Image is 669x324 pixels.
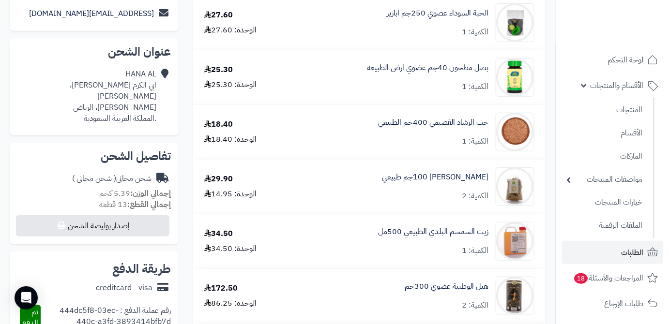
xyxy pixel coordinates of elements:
div: 172.50 [204,283,238,294]
img: 100-90x90.jpg [496,3,534,42]
img: 1736709907-%D9%84%D9%82%D8%B7%D8%A9%20%D8%B4%D8%A7%D8%B4%D8%A9%202025-01-12%20222412-90x90.png [496,113,534,151]
div: 34.50 [204,228,233,239]
strong: إجمالي القطع: [127,199,171,210]
strong: إجمالي الوزن: [130,188,171,199]
a: المنتجات [562,100,647,120]
img: 1728501841-%D8%B2%D9%8A%D8%AA%20%D8%A7%D9%84%D8%B3%D9%85%D8%B3%D9%85%20-90x90.jpg [496,222,534,261]
span: الأقسام والمنتجات [590,79,643,92]
div: creditcard - visa [96,282,152,294]
div: الوحدة: 25.30 [204,79,257,90]
a: الملفات الرقمية [562,215,647,236]
span: المراجعات والأسئلة [573,271,643,285]
a: المراجعات والأسئلة18 [562,266,663,290]
span: 18 [574,273,588,284]
img: onion-1_8-90x90.jpg [496,58,534,97]
img: 1714507738-1951815289-90x90.jpg [496,167,534,206]
div: 18.40 [204,119,233,130]
img: logo-2.png [603,7,660,28]
div: 25.30 [204,64,233,75]
div: الكمية: 1 [462,136,488,147]
span: لوحة التحكم [608,53,643,67]
div: الوحدة: 34.50 [204,243,257,254]
div: الوحدة: 14.95 [204,189,257,200]
a: لوحة التحكم [562,48,663,72]
div: الوحدة: 86.25 [204,298,257,309]
span: ( شحن مجاني ) [72,173,116,184]
div: الكمية: 1 [462,245,488,256]
div: 27.60 [204,10,233,21]
a: طلبات الإرجاع [562,292,663,315]
div: الكمية: 1 [462,27,488,38]
span: الطلبات [621,246,643,259]
a: الماركات [562,146,647,167]
div: 29.90 [204,174,233,185]
h2: طريقة الدفع [112,263,171,275]
a: بصل مطحون 40جم عضوي ارض الطبيعة [367,62,488,74]
a: الطلبات [562,241,663,264]
a: [PERSON_NAME] 100جم طبيعي [382,172,488,183]
a: خيارات المنتجات [562,192,647,213]
h2: تفاصيل الشحن [17,150,171,162]
small: 13 قطعة [99,199,171,210]
div: شحن مجاني [72,173,152,184]
div: الكمية: 2 [462,300,488,311]
div: HANA AL ابي الكرم [PERSON_NAME]، [PERSON_NAME] [PERSON_NAME]، الرياض .المملكة العربية السعودية [17,69,156,124]
a: الأقسام [562,123,647,144]
a: [EMAIL_ADDRESS][DOMAIN_NAME] [29,8,154,19]
a: مواصفات المنتجات [562,169,647,190]
a: حب الرشاد القصيمي 400جم الطبيعي [378,117,488,128]
div: الوحدة: 18.40 [204,134,257,145]
div: الكمية: 2 [462,191,488,202]
h2: عنوان الشحن [17,46,171,58]
button: إصدار بوليصة الشحن [16,215,169,236]
div: الكمية: 1 [462,81,488,92]
a: هيل الوطنية عضوي 300جم [405,281,488,292]
div: الوحدة: 27.60 [204,25,257,36]
div: Open Intercom Messenger [15,286,38,309]
span: طلبات الإرجاع [604,297,643,310]
img: 1714232563-6281062537442-90x90.jpg [496,277,534,315]
a: زيت السمسم البلدي الطبيعي 500مل [378,226,488,237]
a: الحبة السوداء عضوي 250جم ابازير [387,8,488,19]
small: 5.39 كجم [99,188,171,199]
